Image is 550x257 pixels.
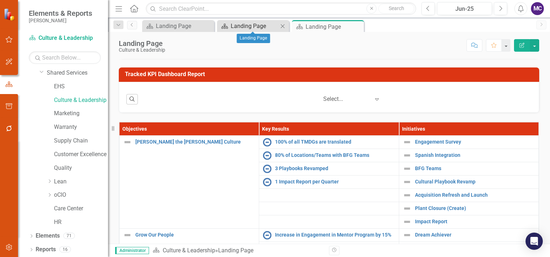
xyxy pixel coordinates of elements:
a: Impact Report [415,219,535,224]
span: Search [389,5,404,11]
a: Plant Closure (Create) [415,206,535,211]
div: 16 [59,247,71,253]
a: Spanish Integration [415,153,535,158]
td: Double-Click to Edit Right Click for Context Menu [259,176,399,189]
div: Landing Page [156,22,212,31]
a: Reports [36,246,56,254]
a: HR [54,218,108,226]
div: Jun-25 [439,5,490,13]
a: Cultural Playbook Revamp [415,179,535,184]
div: 71 [63,233,75,239]
img: Not Started [263,231,271,239]
a: 100% of all TMDGs are translated [275,139,395,145]
td: Double-Click to Edit Right Click for Context Menu [259,229,399,242]
img: Not Defined [403,151,411,160]
img: Not Defined [123,231,132,239]
img: Not Defined [403,164,411,173]
img: Not Defined [403,178,411,186]
small: [PERSON_NAME] [29,18,92,23]
td: Double-Click to Edit Right Click for Context Menu [399,202,538,215]
a: Care Center [54,205,108,213]
a: EHS [54,83,108,91]
img: Not Defined [403,191,411,200]
img: ClearPoint Strategy [4,8,16,20]
a: Landing Page [144,22,212,31]
td: Double-Click to Edit Right Click for Context Menu [399,136,538,149]
div: Landing Page [306,22,362,31]
a: Customer Excellence [54,150,108,159]
img: Not Started [263,138,271,146]
div: Culture & Leadership [119,47,165,53]
a: Culture & Leadership [54,96,108,104]
a: Culture & Leadership [163,247,215,254]
span: Elements & Reports [29,9,92,18]
a: Supply Chain [54,137,108,145]
td: Double-Click to Edit Right Click for Context Menu [399,229,538,242]
img: Not Started [263,151,271,160]
td: Double-Click to Edit Right Click for Context Menu [399,162,538,176]
a: Quality [54,164,108,172]
td: Double-Click to Edit Right Click for Context Menu [399,215,538,229]
a: Marketing [54,109,108,118]
div: Landing Page [119,39,165,47]
img: Not Defined [403,231,411,239]
td: Double-Click to Edit Right Click for Context Menu [120,136,259,229]
td: Double-Click to Edit Right Click for Context Menu [259,162,399,176]
img: Not Started [263,178,271,186]
td: Double-Click to Edit Right Click for Context Menu [399,242,538,255]
button: Jun-25 [437,2,492,15]
td: Double-Click to Edit Right Click for Context Menu [399,176,538,189]
td: Double-Click to Edit Right Click for Context Menu [259,136,399,149]
input: Search ClearPoint... [146,3,416,15]
td: Double-Click to Edit Right Click for Context Menu [259,149,399,162]
a: Shared Services [47,69,108,77]
a: 3 Playbooks Revamped [275,166,395,171]
div: Landing Page [237,34,270,43]
a: Grow Our People [135,232,255,238]
a: Culture & Leadership [29,34,101,42]
a: Elements [36,232,60,240]
a: Acquisition Refresh and Launch [415,192,535,198]
button: MC [531,2,544,15]
input: Search Below... [29,51,101,64]
div: Landing Page [218,247,253,254]
img: Not Started [263,164,271,173]
div: » [153,247,324,255]
a: 1 Impact Report per Quarter [275,179,395,184]
div: Open Intercom Messenger [526,233,543,250]
div: Landing Page [231,22,278,31]
img: Not Defined [403,218,411,226]
a: Increase in Engagement in Mentor Program by 15% [275,232,395,238]
span: Administrator [115,247,149,254]
td: Double-Click to Edit Right Click for Context Menu [399,189,538,202]
button: Search [378,4,414,14]
a: Engagement Survey [415,139,535,145]
img: Not Defined [123,138,132,146]
td: Double-Click to Edit Right Click for Context Menu [399,149,538,162]
a: oCIO [54,191,108,199]
a: Lean [54,178,108,186]
h3: Tracked KPI Dashboard Report [125,71,536,78]
a: Warranty [54,123,108,131]
img: Not Defined [403,204,411,213]
a: Dream Achiever [415,232,535,238]
a: Landing Page [219,22,278,31]
td: Double-Click to Edit Right Click for Context Menu [259,242,399,255]
a: [PERSON_NAME] the [PERSON_NAME] Culture [135,139,255,145]
img: Not Defined [403,138,411,146]
a: BFG Teams [415,166,535,171]
a: 80% of Locations/Teams with BFG Teams [275,153,395,158]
